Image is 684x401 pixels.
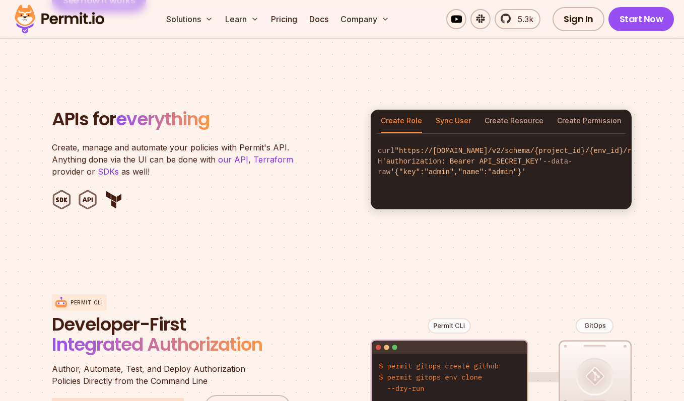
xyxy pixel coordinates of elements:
[495,9,540,29] a: 5.3k
[382,157,542,166] span: 'authorization: Bearer API_SECRET_KEY'
[221,9,263,29] button: Learn
[52,363,294,375] span: Author, Automate, Test, and Deploy Authorization
[390,168,526,176] span: '{"key":"admin","name":"admin"}'
[305,9,332,29] a: Docs
[381,110,422,133] button: Create Role
[52,363,294,387] p: Policies Directly from the Command Line
[557,110,622,133] button: Create Permission
[485,110,543,133] button: Create Resource
[52,332,262,357] span: Integrated Authorization
[52,109,358,129] h2: APIs for
[395,147,653,155] span: "https://[DOMAIN_NAME]/v2/schema/{project_id}/{env_id}/roles"
[162,9,217,29] button: Solutions
[71,299,103,306] p: Permit CLI
[52,141,304,178] p: Create, manage and automate your policies with Permit's API. Anything done via the UI can be done...
[336,9,393,29] button: Company
[267,9,301,29] a: Pricing
[512,13,533,25] span: 5.3k
[553,7,604,31] a: Sign In
[116,106,210,132] span: everything
[218,154,248,165] a: our API
[371,138,632,186] code: curl -H --data-raw
[52,314,294,335] span: Developer-First
[436,110,471,133] button: Sync User
[98,167,119,177] a: SDKs
[253,154,293,165] a: Terraform
[608,7,674,31] a: Start Now
[10,2,109,36] img: Permit logo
